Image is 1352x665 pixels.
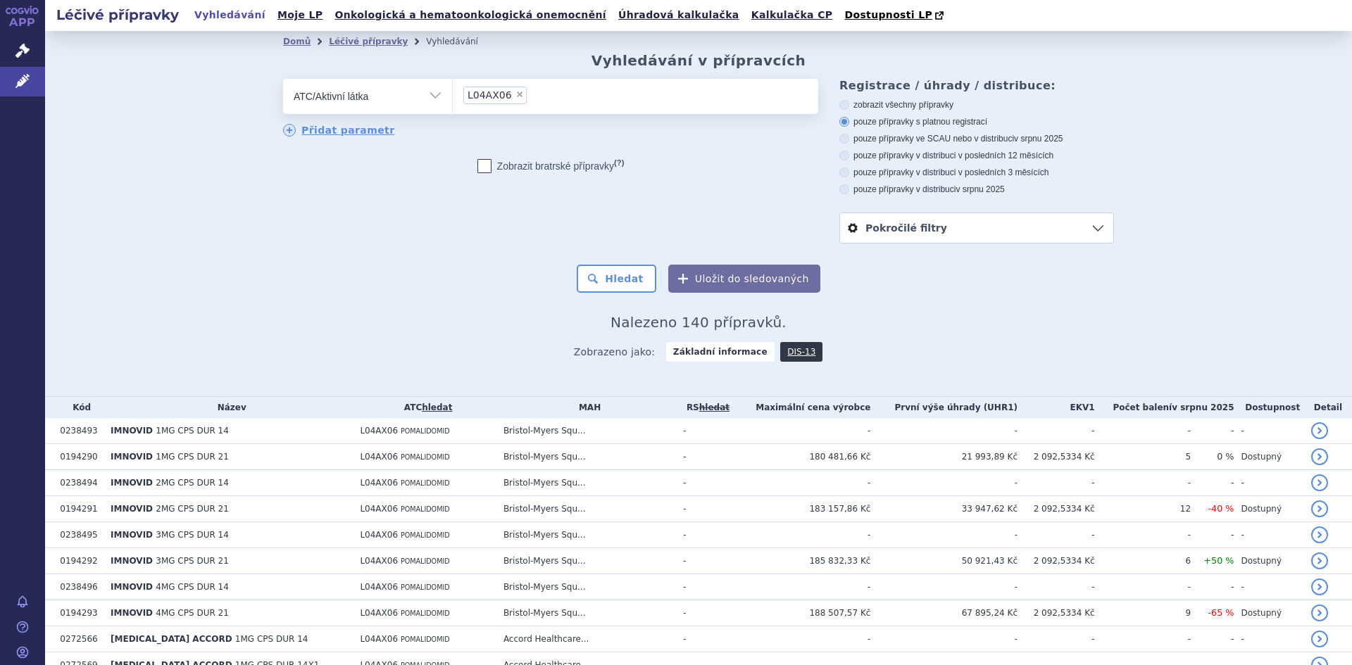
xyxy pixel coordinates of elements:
td: 185 832,33 Kč [733,548,871,574]
td: - [676,548,732,574]
td: 2 092,5334 Kč [1018,444,1095,470]
span: POMALIDOMID [401,531,450,539]
span: POMALIDOMID [401,557,450,565]
td: - [870,522,1018,548]
span: POMALIDOMID [401,505,450,513]
td: - [1191,574,1234,600]
span: POMALIDOMID [401,479,450,487]
td: Dostupný [1234,600,1304,626]
td: - [1234,522,1304,548]
a: Přidat parametr [283,124,395,137]
span: L04AX06 [360,452,398,462]
label: pouze přípravky v distribuci v posledních 12 měsících [839,150,1114,161]
td: Bristol-Myers Squ... [496,470,676,496]
td: 188 507,57 Kč [733,600,871,626]
td: 0238494 [53,470,104,496]
label: pouze přípravky s platnou registrací [839,116,1114,127]
a: Pokročilé filtry [840,213,1113,243]
span: IMNOVID [111,426,153,436]
td: - [733,574,871,600]
td: 6 [1095,548,1191,574]
h3: Registrace / úhrady / distribuce: [839,79,1114,92]
td: - [870,470,1018,496]
label: Zobrazit bratrské přípravky [477,159,625,173]
span: POMALIDOMID [401,583,450,591]
th: EKV1 [1018,397,1095,418]
a: detail [1311,448,1328,465]
li: Vyhledávání [426,31,496,52]
td: 50 921,43 Kč [870,548,1018,574]
span: L04AX06 [360,608,398,618]
td: - [1095,418,1191,444]
a: Úhradová kalkulačka [614,6,744,25]
td: - [1191,418,1234,444]
button: Uložit do sledovaných [668,265,820,293]
td: - [1095,574,1191,600]
td: 0194291 [53,496,104,522]
td: 0194290 [53,444,104,470]
a: detail [1311,578,1328,595]
input: L04AX06 [531,86,539,103]
td: Dostupný [1234,444,1304,470]
td: 21 993,89 Kč [870,444,1018,470]
th: Detail [1304,397,1352,418]
a: detail [1311,526,1328,543]
span: L04AX06 [468,90,512,100]
td: 0194293 [53,600,104,626]
a: Kalkulačka CP [747,6,837,25]
td: - [676,600,732,626]
td: - [676,522,732,548]
td: 67 895,24 Kč [870,600,1018,626]
a: detail [1311,474,1328,491]
span: L04AX06 [360,530,398,540]
td: - [676,418,732,444]
td: - [1018,626,1095,652]
span: L04AX06 [360,478,398,488]
span: POMALIDOMID [401,635,450,643]
td: 12 [1095,496,1191,522]
span: IMNOVID [111,582,153,592]
span: POMALIDOMID [401,609,450,617]
del: hledat [699,403,730,412]
span: 4MG CPS DUR 14 [156,582,229,592]
td: Bristol-Myers Squ... [496,496,676,522]
td: - [1018,418,1095,444]
span: L04AX06 [360,556,398,566]
td: - [676,470,732,496]
span: 0 % [1217,451,1234,462]
span: 2MG CPS DUR 14 [156,478,229,488]
th: Kód [53,397,104,418]
span: 1MG CPS DUR 21 [156,452,229,462]
span: +50 % [1203,555,1234,566]
td: - [870,574,1018,600]
a: vyhledávání neobsahuje žádnou platnou referenční skupinu [699,403,730,412]
span: v srpnu 2025 [956,184,1004,194]
a: Domů [283,37,311,46]
a: Onkologická a hematoonkologická onemocnění [330,6,611,25]
span: L04AX06 [360,582,398,592]
td: - [733,522,871,548]
td: Bristol-Myers Squ... [496,600,676,626]
a: hledat [422,403,452,412]
td: 0194292 [53,548,104,574]
a: Moje LP [273,6,327,25]
td: 0238495 [53,522,104,548]
span: -65 % [1208,607,1234,618]
label: pouze přípravky v distribuci [839,184,1114,195]
td: - [1095,626,1191,652]
th: MAH [496,397,676,418]
td: Dostupný [1234,496,1304,522]
th: ATC [353,397,496,418]
td: - [1191,470,1234,496]
td: Bristol-Myers Squ... [496,418,676,444]
td: Bristol-Myers Squ... [496,548,676,574]
td: - [676,496,732,522]
span: 4MG CPS DUR 21 [156,608,229,618]
td: - [1095,522,1191,548]
span: IMNOVID [111,504,153,514]
td: 0238496 [53,574,104,600]
span: 1MG CPS DUR 14 [156,426,229,436]
a: Dostupnosti LP [840,6,951,25]
td: 9 [1095,600,1191,626]
a: Léčivé přípravky [329,37,408,46]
